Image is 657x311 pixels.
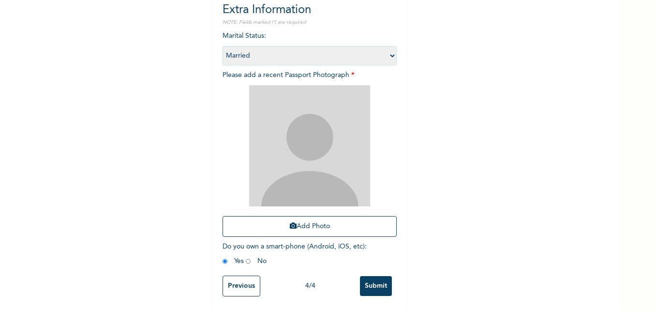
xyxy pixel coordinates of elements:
h2: Extra Information [223,1,397,19]
span: Do you own a smart-phone (Android, iOS, etc) : Yes No [223,243,367,264]
img: Crop [249,85,370,206]
button: Add Photo [223,216,397,237]
input: Submit [360,276,392,296]
input: Previous [223,276,260,296]
span: Marital Status : [223,32,397,59]
p: NOTE: Fields marked (*) are required [223,19,397,26]
div: 4 / 4 [260,281,360,291]
span: Please add a recent Passport Photograph [223,72,397,242]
